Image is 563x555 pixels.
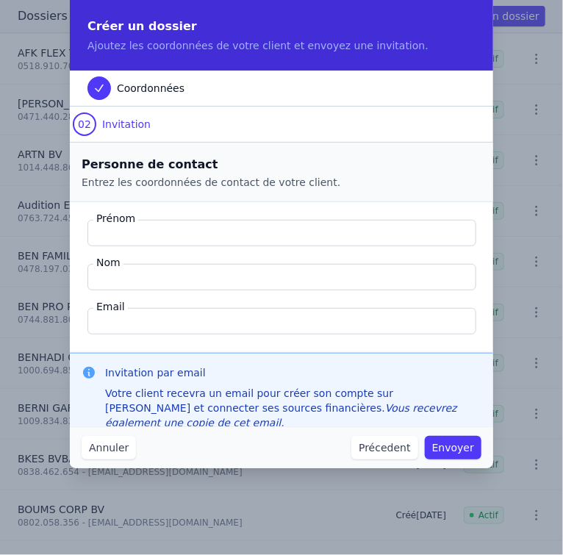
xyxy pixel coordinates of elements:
span: Coordonnées [117,81,184,96]
label: Nom [93,255,123,270]
div: Votre client recevra un email pour créer son compte sur [PERSON_NAME] et connecter ses sources fi... [105,386,481,430]
h3: Invitation par email [105,365,481,380]
span: Invitation [102,117,151,132]
button: Envoyer [425,436,481,459]
nav: Progress [70,71,493,143]
label: Email [93,299,128,314]
p: Ajoutez les coordonnées de votre client et envoyez une invitation. [87,38,476,53]
p: Entrez les coordonnées de contact de votre client. [82,175,481,190]
button: Précedent [351,436,417,459]
em: Vous recevrez également une copie de cet email. [105,402,457,429]
h2: Créer un dossier [87,18,476,35]
button: Annuler [82,436,136,459]
span: 02 [78,117,91,132]
h2: Personne de contact [82,154,481,175]
label: Prénom [93,211,138,226]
